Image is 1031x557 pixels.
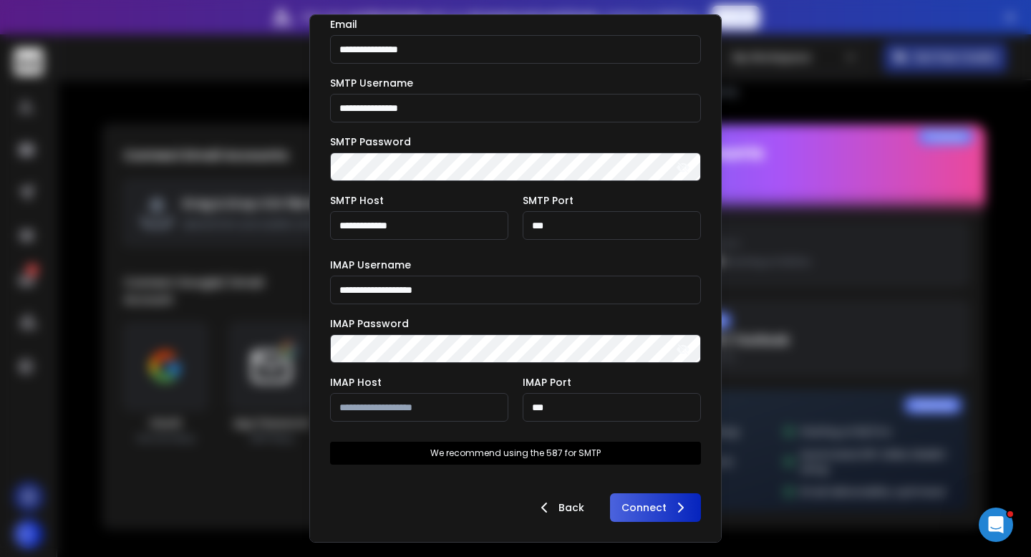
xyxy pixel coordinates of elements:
[330,260,411,270] label: IMAP Username
[523,377,571,387] label: IMAP Port
[330,137,411,147] label: SMTP Password
[330,78,413,88] label: SMTP Username
[430,447,601,459] p: We recommend using the 587 for SMTP
[524,493,596,522] button: Back
[330,19,357,29] label: Email
[330,377,382,387] label: IMAP Host
[610,493,701,522] button: Connect
[330,195,384,205] label: SMTP Host
[523,195,573,205] label: SMTP Port
[979,508,1013,542] iframe: Intercom live chat
[330,319,409,329] label: IMAP Password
